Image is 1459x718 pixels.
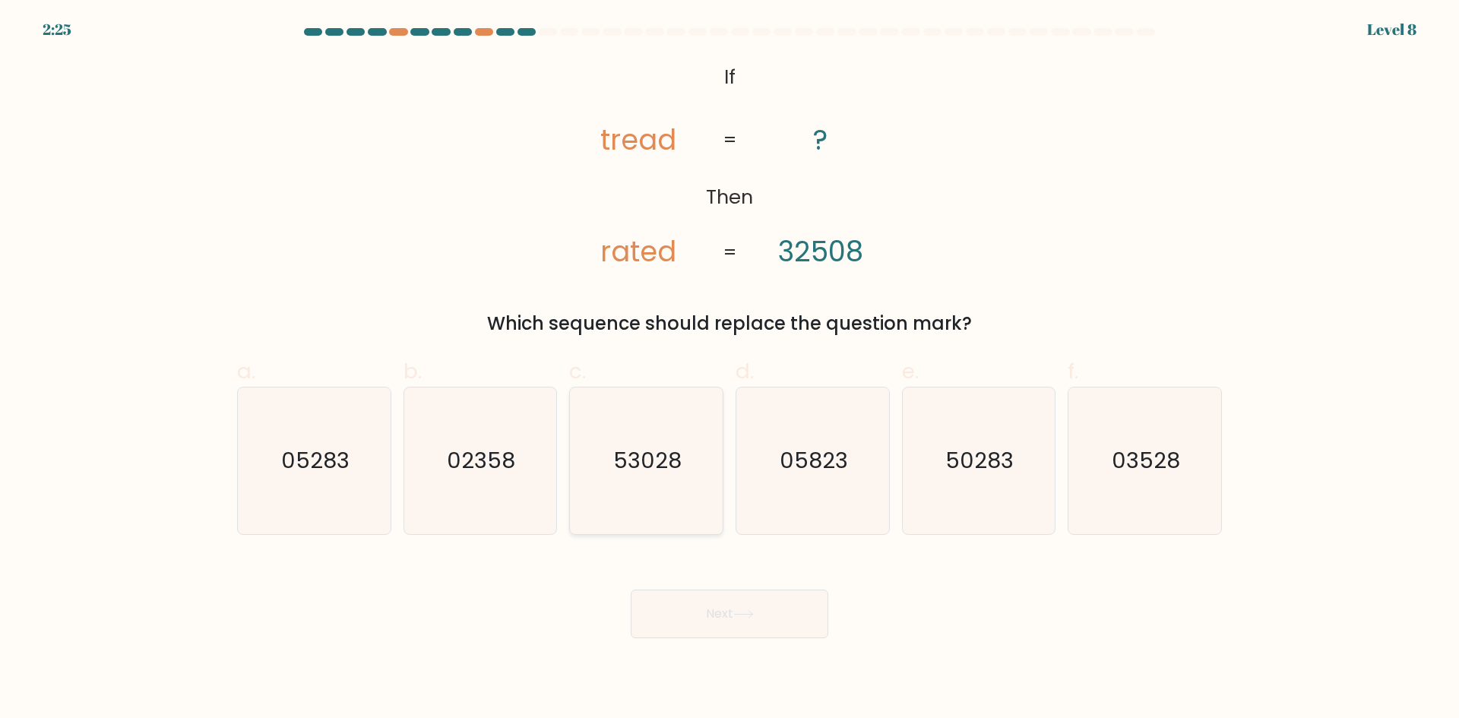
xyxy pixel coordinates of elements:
[946,445,1014,476] text: 50283
[600,120,676,160] tspan: tread
[631,590,828,638] button: Next
[706,184,753,211] tspan: Then
[1068,356,1078,386] span: f.
[723,239,737,266] tspan: =
[724,63,736,90] tspan: If
[778,232,863,271] tspan: 32508
[569,356,586,386] span: c.
[902,356,919,386] span: e.
[723,127,737,154] tspan: =
[246,310,1213,337] div: Which sequence should replace the question mark?
[237,356,255,386] span: a.
[555,58,904,274] svg: @import url('[URL][DOMAIN_NAME]);
[404,356,422,386] span: b.
[43,18,71,41] div: 2:25
[736,356,754,386] span: d.
[780,445,848,476] text: 05823
[600,232,676,271] tspan: rated
[813,120,828,160] tspan: ?
[1112,445,1181,476] text: 03528
[448,445,516,476] text: 02358
[281,445,350,476] text: 05283
[1367,18,1416,41] div: Level 8
[614,445,682,476] text: 53028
